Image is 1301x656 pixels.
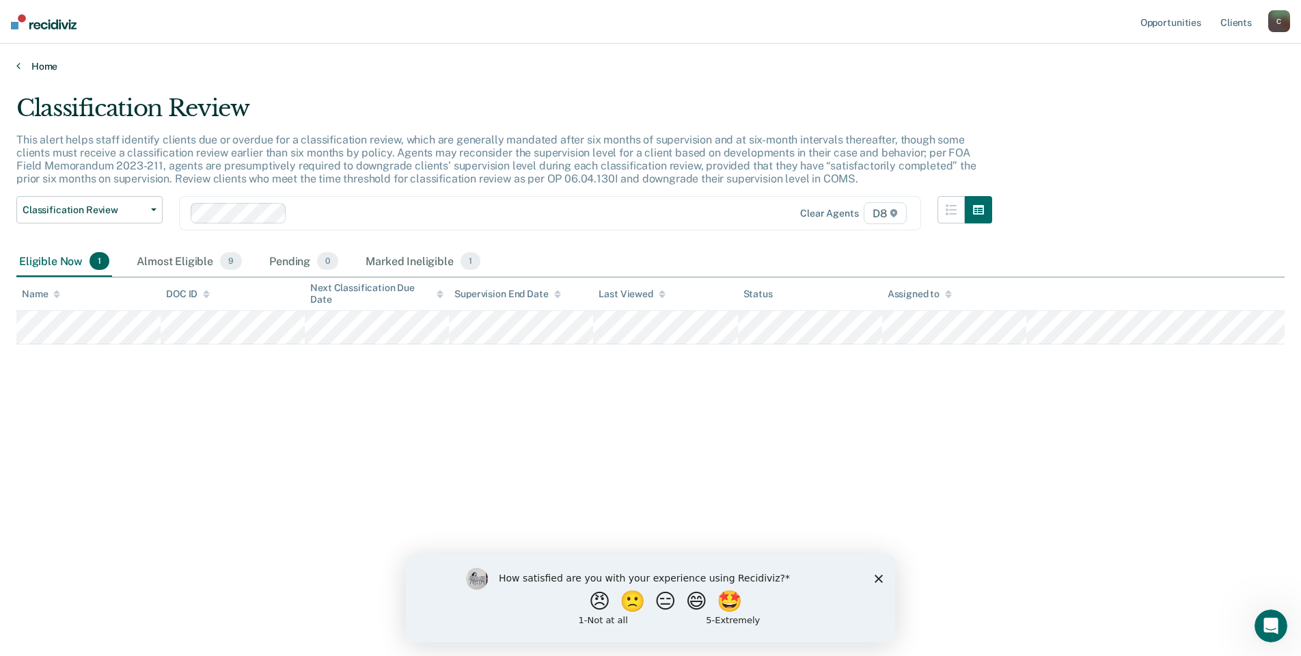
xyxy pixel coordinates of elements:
div: Assigned to [888,288,952,300]
span: D8 [864,202,907,224]
div: Supervision End Date [454,288,560,300]
div: Name [22,288,60,300]
img: Recidiviz [11,14,77,29]
span: 1 [461,252,480,270]
span: 9 [220,252,242,270]
div: Classification Review [16,94,992,133]
iframe: Survey by Kim from Recidiviz [406,554,895,642]
div: Eligible Now1 [16,247,112,277]
a: Home [16,60,1285,72]
div: DOC ID [166,288,210,300]
div: Next Classification Due Date [310,282,443,305]
div: Clear agents [800,208,858,219]
span: 0 [317,252,338,270]
div: Status [743,288,773,300]
button: C [1268,10,1290,32]
div: Marked Ineligible1 [363,247,483,277]
div: Last Viewed [599,288,665,300]
span: 1 [90,252,109,270]
iframe: Intercom live chat [1255,610,1287,642]
div: Pending0 [266,247,341,277]
div: Almost Eligible9 [134,247,245,277]
p: This alert helps staff identify clients due or overdue for a classification review, which are gen... [16,133,976,186]
span: Classification Review [23,204,146,216]
button: Classification Review [16,196,163,223]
